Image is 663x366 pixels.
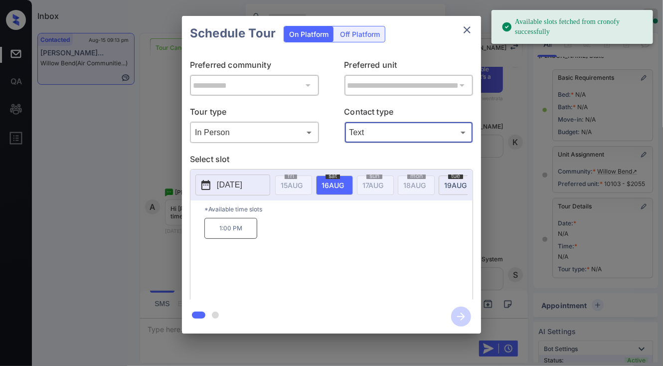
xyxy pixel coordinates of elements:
p: [DATE] [217,179,242,191]
span: 16 AUG [322,181,344,189]
div: In Person [192,124,317,141]
div: Off Platform [335,26,385,42]
p: Tour type [190,106,319,122]
button: btn-next [445,304,477,330]
div: Text [347,124,471,141]
button: [DATE] [195,175,270,195]
div: date-select [316,176,353,195]
button: close [457,20,477,40]
span: 19 AUG [444,181,467,189]
div: On Platform [284,26,333,42]
p: 1:00 PM [204,218,257,239]
div: Available slots fetched from cronofy successfully [501,13,645,41]
span: sat [326,173,340,179]
p: Preferred unit [344,59,474,75]
span: tue [448,173,463,179]
h2: Schedule Tour [182,16,284,51]
p: Select slot [190,153,473,169]
p: *Available time slots [204,200,473,218]
p: Contact type [344,106,474,122]
p: Preferred community [190,59,319,75]
div: date-select [439,176,476,195]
